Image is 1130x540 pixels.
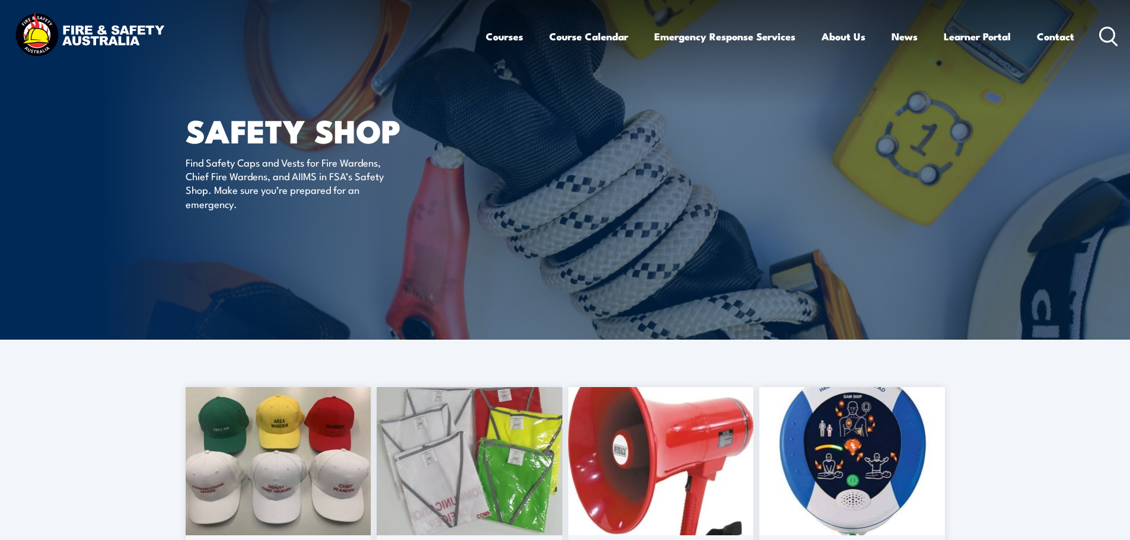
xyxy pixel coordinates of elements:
[822,21,865,52] a: About Us
[568,387,754,535] img: megaphone-1.jpg
[892,21,918,52] a: News
[186,387,371,535] img: caps-scaled-1.jpg
[654,21,795,52] a: Emergency Response Services
[1037,21,1074,52] a: Contact
[377,387,562,535] img: 20230220_093531-scaled-1.jpg
[186,155,402,211] p: Find Safety Caps and Vests for Fire Wardens, Chief Fire Wardens, and AIIMS in FSA’s Safety Shop. ...
[759,387,945,535] img: 500.jpg
[486,21,523,52] a: Courses
[549,21,628,52] a: Course Calendar
[186,116,479,144] h1: SAFETY SHOP
[944,21,1011,52] a: Learner Portal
